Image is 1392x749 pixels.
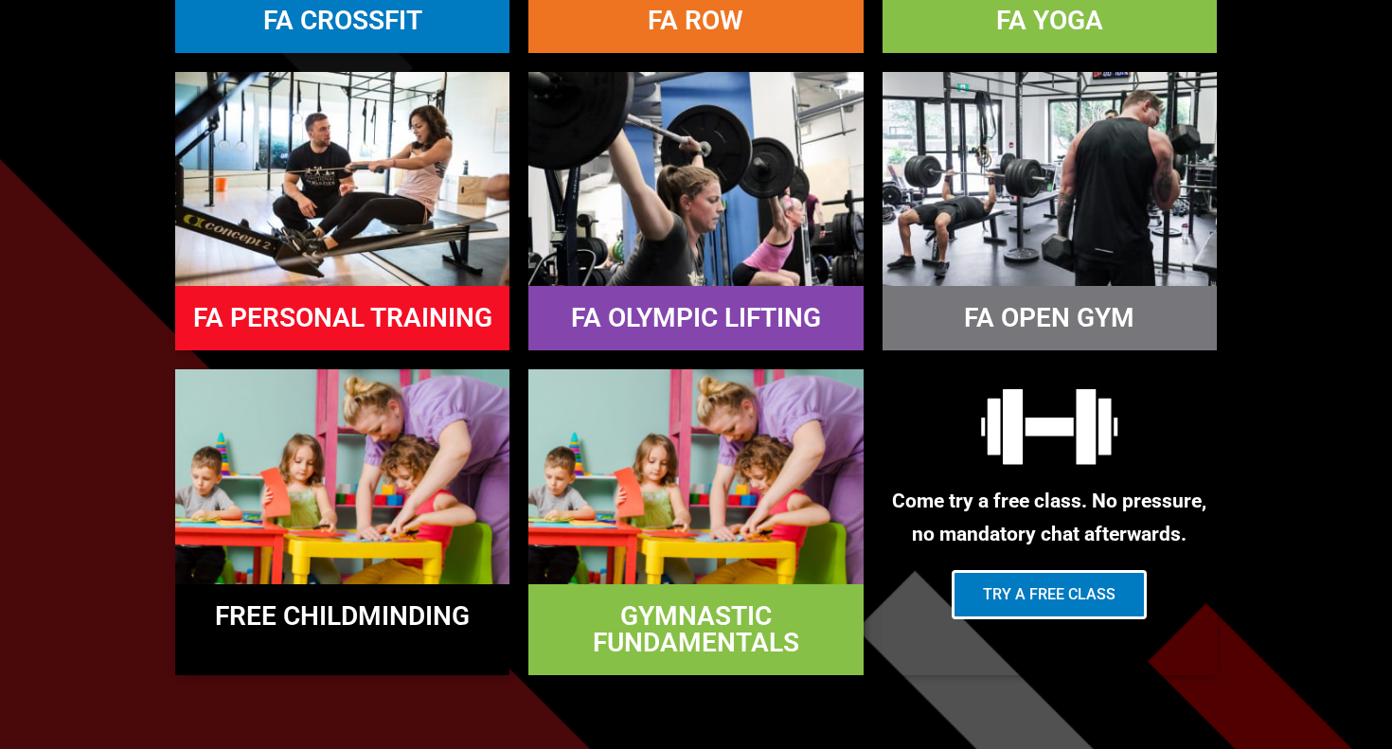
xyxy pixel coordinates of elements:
a: FA OPEN GYM [964,302,1134,333]
a: FA OLYMPIC LIFTING [571,302,821,333]
span: Try a Free Class [983,587,1115,602]
a: FA YOGA [996,5,1103,36]
a: GYMNASTIC FUNDAMENTALS [593,600,799,658]
a: Try a Free Class [952,570,1147,619]
a: FA PERSONAL TRAINING [193,302,492,333]
a: FA ROW [648,5,743,36]
strong: Come try a free class. No pressure, no mandatory chat afterwards. [892,490,1206,545]
a: FA CROSSFIT [263,5,422,36]
a: FREE CHILDMINDING [215,600,470,632]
